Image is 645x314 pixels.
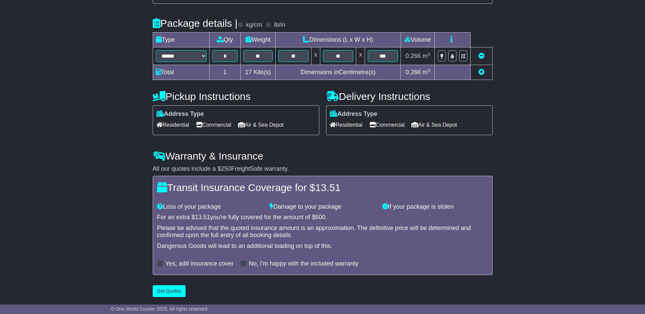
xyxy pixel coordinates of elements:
[356,47,365,65] td: x
[428,68,430,73] sup: 3
[241,65,276,80] td: Kilo(s)
[221,165,231,172] span: 250
[195,214,210,221] span: 13.51
[157,182,488,193] h4: Transit Insurance Coverage for $
[241,33,276,47] td: Weight
[209,65,241,80] td: 1
[369,120,405,130] span: Commercial
[157,243,488,250] div: Dangerous Goods will lead to an additional loading on top of this.
[153,285,186,297] button: Get Quotes
[111,306,209,312] span: © One World Courier 2025. All rights reserved.
[209,33,241,47] td: Qty
[166,260,234,268] label: Yes, add insurance cover
[156,110,204,118] label: Address Type
[154,203,266,211] div: Loss of your package
[153,165,493,173] div: All our quotes include a $ FreightSafe warranty.
[238,120,284,130] span: Air & Sea Depot
[326,91,493,102] h4: Delivery Instructions
[249,260,359,268] label: No, I'm happy with the included warranty
[478,69,485,76] a: Add new item
[401,33,435,47] td: Volume
[196,120,231,130] span: Commercial
[157,225,488,239] div: Please be advised that the quoted insurance amount is an approximation. The definitive price will...
[274,21,285,29] label: lb/in
[153,33,209,47] td: Type
[246,21,262,29] label: kg/cm
[245,69,252,76] span: 17
[330,110,378,118] label: Address Type
[379,203,492,211] div: If your package is stolen
[406,53,421,59] span: 0.266
[428,52,430,57] sup: 3
[406,69,421,76] span: 0.266
[315,214,325,221] span: 600
[423,53,430,59] span: m
[478,53,485,59] a: Remove this item
[157,214,488,221] div: For an extra $ you're fully covered for the amount of $ .
[153,150,493,162] h4: Warranty & Insurance
[153,18,238,29] h4: Package details |
[156,120,189,130] span: Residential
[153,91,319,102] h4: Pickup Instructions
[311,47,320,65] td: x
[411,120,457,130] span: Air & Sea Depot
[330,120,363,130] span: Residential
[423,69,430,76] span: m
[275,65,401,80] td: Dimensions in Centimetre(s)
[275,33,401,47] td: Dimensions (L x W x H)
[153,65,209,80] td: Total
[315,182,341,193] span: 13.51
[266,203,379,211] div: Damage to your package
